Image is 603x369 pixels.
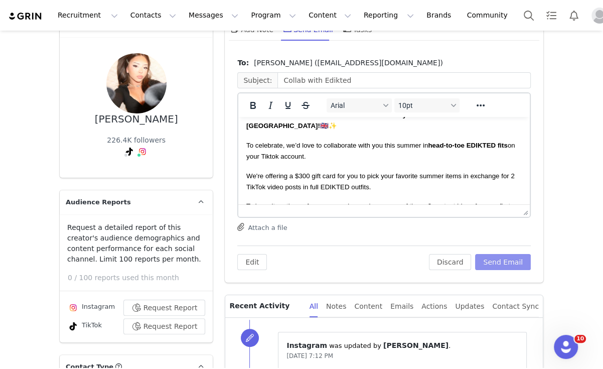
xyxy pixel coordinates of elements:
button: Content [303,4,357,27]
button: Notifications [563,4,585,27]
p: Recent Activity [229,295,301,317]
span: Subject: [237,72,277,88]
span: [PERSON_NAME] [383,341,448,349]
div: Updates [455,295,484,318]
div: Emails [390,295,413,318]
div: Actions [421,295,447,318]
div: 226.4K followers [107,135,166,146]
span: Instagram [286,341,327,349]
div: Press the Up and Down arrow keys to resize the editor. [519,205,530,217]
button: Request Report [123,318,206,334]
span: 10pt [398,101,447,109]
button: Underline [279,98,296,112]
img: instagram.svg [138,148,146,156]
button: Recruitment [52,4,124,27]
span: To keep it on-theme for summer, please choose one of these 3 content ideas for your first TikTok: [8,85,272,104]
button: Send Email [475,254,531,270]
button: Bold [244,98,261,112]
div: Content [354,295,382,318]
div: [PERSON_NAME] [95,113,178,125]
img: instagram.svg [69,304,77,312]
img: d8ead94b-d439-4359-b4b1-8e425738f2f3.jpg [106,53,167,113]
button: Edit [237,254,267,270]
span: Audience Reports [66,197,131,207]
img: grin logo [8,12,43,21]
button: Program [245,4,302,27]
span: To: [237,58,249,68]
span: Arial [331,101,380,109]
button: Request Report [123,300,206,316]
button: Italic [262,98,279,112]
button: Font sizes [394,98,460,112]
input: Add a subject line [277,72,531,88]
p: ⁨ ⁩ was updated by ⁨ ⁩. [286,340,518,351]
button: Attach a file [237,221,287,233]
span: [DATE] 7:12 PM [286,352,333,359]
span: [PERSON_NAME] ([EMAIL_ADDRESS][DOMAIN_NAME]) [254,58,442,68]
div: Notes [326,295,346,318]
button: Messages [183,4,244,27]
a: Tasks [540,4,562,27]
p: Request a detailed report of this creator's audience demographics and content performance for eac... [67,222,205,265]
button: Fonts [327,98,392,112]
a: Community [461,4,518,27]
p: 0 / 100 reports used this month [68,273,213,283]
div: Contact Sync [492,295,539,318]
button: Contacts [124,4,182,27]
button: Search [518,4,540,27]
iframe: Intercom live chat [554,335,578,359]
div: All [310,295,318,318]
button: Reporting [358,4,420,27]
iframe: Rich Text Area [238,117,530,204]
span: 10 [574,335,586,343]
button: Reveal or hide additional toolbar items [472,98,489,112]
button: Discard [429,254,472,270]
div: Instagram [67,302,115,314]
div: TikTok [67,320,102,332]
button: Strikethrough [297,98,314,112]
a: Brands [420,4,460,27]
